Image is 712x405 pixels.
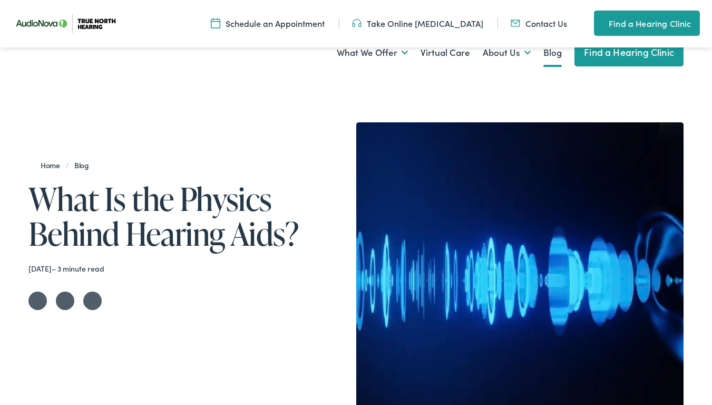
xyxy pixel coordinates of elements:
[352,17,362,29] img: Headphones icon in color code ffb348
[83,292,102,310] a: Share on LinkedIn
[56,292,74,310] a: Share on Facebook
[574,38,684,66] a: Find a Hearing Clinic
[352,17,483,29] a: Take Online [MEDICAL_DATA]
[211,17,325,29] a: Schedule an Appointment
[41,160,65,170] a: Home
[594,11,699,36] a: Find a Hearing Clinic
[28,263,52,274] time: [DATE]
[41,160,94,170] span: /
[337,33,408,72] a: What We Offer
[594,17,603,30] img: utility icon
[511,17,520,29] img: Mail icon in color code ffb348, used for communication purposes
[211,17,220,29] img: Icon symbolizing a calendar in color code ffb348
[511,17,567,29] a: Contact Us
[69,160,94,170] a: Blog
[543,33,562,72] a: Blog
[28,292,47,310] a: Share on Twitter
[28,181,330,251] h1: What Is the Physics Behind Hearing Aids?
[421,33,470,72] a: Virtual Care
[483,33,531,72] a: About Us
[28,264,330,273] div: – 3 minute read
